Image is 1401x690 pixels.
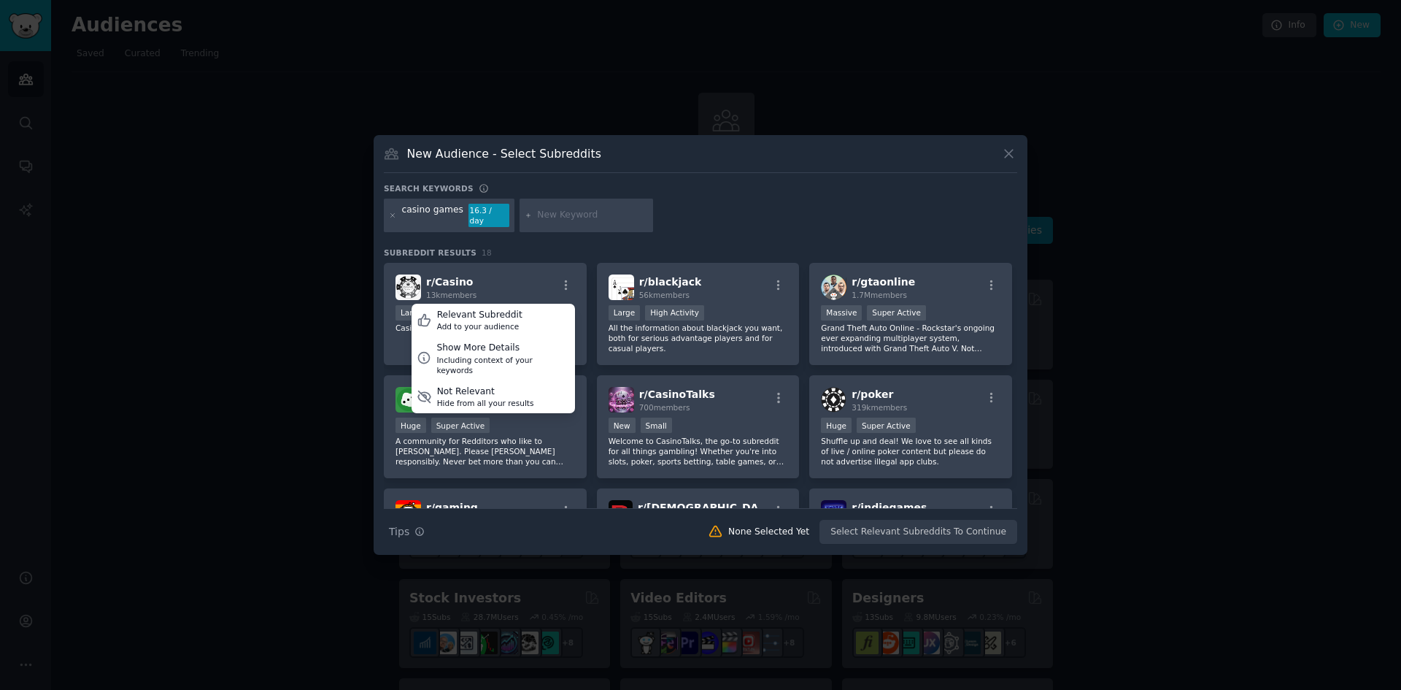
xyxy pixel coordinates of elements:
span: r/ CasinoTalks [639,388,715,400]
div: High Activity [645,305,704,321]
p: A community for Redditors who like to [PERSON_NAME]. Please [PERSON_NAME] responsibly. Never bet ... [395,436,575,467]
div: Including context of your keywords [436,355,569,375]
div: Small [641,418,672,433]
div: Super Active [431,418,490,433]
span: 18 [482,248,492,257]
div: Not Relevant [437,386,534,399]
span: 319k members [852,403,907,412]
p: Welcome to CasinoTalks, the go-to subreddit for all things gambling! Whether you're into slots, p... [609,436,788,467]
div: Large [609,305,641,321]
div: Hide from all your results [437,398,534,408]
div: Super Active [857,418,916,433]
img: poker [821,387,846,413]
img: gtaonline [821,275,846,300]
span: r/ poker [852,388,893,400]
div: None Selected Yet [728,526,809,539]
div: 16.3 / day [468,204,509,227]
div: Super Active [867,305,926,321]
p: Shuffle up and deal! We love to see all kinds of live / online poker content but please do not ad... [821,436,1000,467]
input: New Keyword [537,209,648,222]
span: r/ gaming [426,502,478,513]
button: Tips [384,519,430,545]
span: 700 members [639,403,690,412]
span: r/ [DEMOGRAPHIC_DATA] [638,502,776,513]
span: 13k members [426,291,476,299]
img: gaming [395,500,421,526]
p: All the information about blackjack you want, both for serious advantage players and for casual p... [609,323,788,353]
p: Casino and gambling talk here [395,323,575,333]
img: Bovada [609,500,633,526]
span: r/ gtaonline [852,276,915,288]
p: Grand Theft Auto Online - Rockstar's ongoing ever expanding multiplayer system, introduced with G... [821,323,1000,353]
div: Huge [821,418,852,433]
img: CasinoTalks [609,387,634,413]
img: gambling [395,387,421,413]
h3: New Audience - Select Subreddits [407,146,601,161]
div: casino games [402,204,463,227]
div: Huge [395,418,426,433]
div: Relevant Subreddit [437,309,522,322]
span: Tips [389,524,409,540]
img: blackjack [609,275,634,300]
img: Casino [395,275,421,300]
div: Massive [821,305,862,321]
span: 1.7M members [852,291,907,299]
div: Add to your audience [437,321,522,331]
span: r/ Casino [426,276,473,288]
span: r/ indiegames [852,502,927,513]
span: 56k members [639,291,690,299]
img: indiegames [821,500,846,526]
div: Show More Details [436,342,569,355]
div: Large [395,305,428,321]
div: New [609,418,636,433]
h3: Search keywords [384,183,474,193]
span: r/ blackjack [639,276,702,288]
span: Subreddit Results [384,248,476,258]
